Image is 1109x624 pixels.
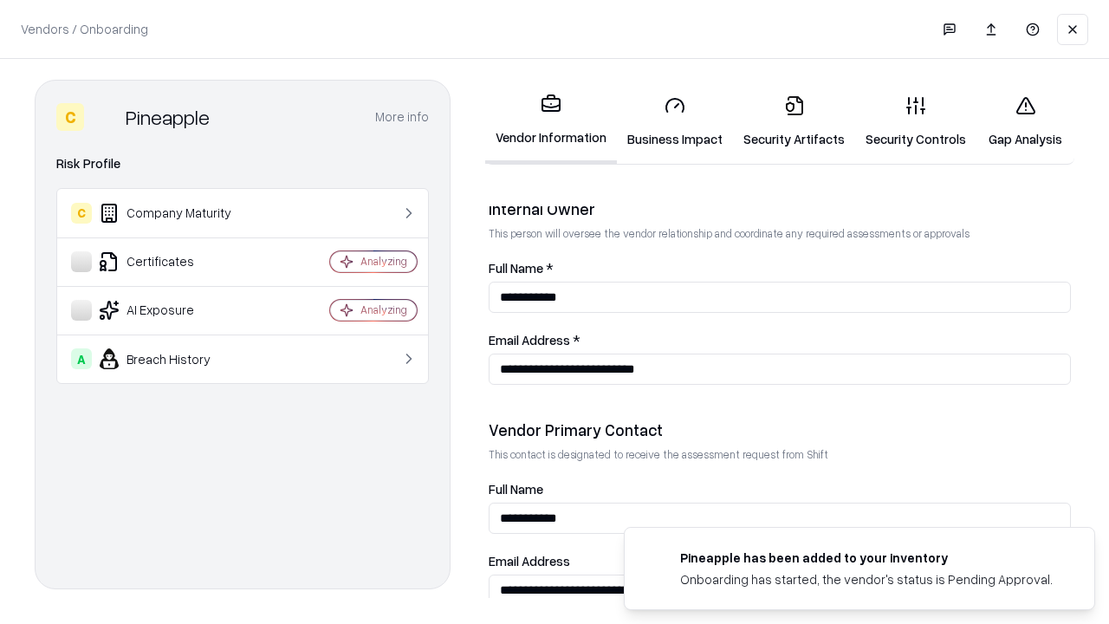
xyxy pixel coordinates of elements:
button: More info [375,101,429,133]
img: Pineapple [91,103,119,131]
p: Vendors / Onboarding [21,20,148,38]
label: Full Name * [489,262,1071,275]
div: Certificates [71,251,278,272]
div: Breach History [71,348,278,369]
a: Vendor Information [485,80,617,164]
a: Gap Analysis [976,81,1074,162]
label: Email Address [489,555,1071,568]
div: A [71,348,92,369]
div: AI Exposure [71,300,278,321]
div: Internal Owner [489,198,1071,219]
div: Analyzing [360,302,407,317]
div: Pineapple has been added to your inventory [680,549,1053,567]
div: Onboarding has started, the vendor's status is Pending Approval. [680,570,1053,588]
label: Email Address * [489,334,1071,347]
div: Risk Profile [56,153,429,174]
div: C [56,103,84,131]
div: Pineapple [126,103,210,131]
label: Full Name [489,483,1071,496]
p: This contact is designated to receive the assessment request from Shift [489,447,1071,462]
a: Security Artifacts [733,81,855,162]
div: Analyzing [360,254,407,269]
a: Security Controls [855,81,976,162]
div: Vendor Primary Contact [489,419,1071,440]
a: Business Impact [617,81,733,162]
div: C [71,203,92,224]
p: This person will oversee the vendor relationship and coordinate any required assessments or appro... [489,226,1071,241]
div: Company Maturity [71,203,278,224]
img: pineappleenergy.com [645,549,666,569]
